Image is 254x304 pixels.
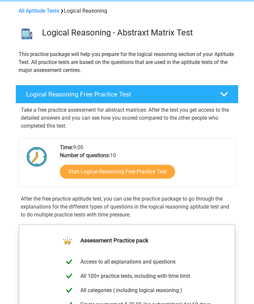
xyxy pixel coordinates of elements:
h4: Logical Reasoning Free Practice Test [26,91,210,98]
b: Time: [60,145,73,151]
a: Start Logical Reasoning Free Practice Test [60,165,175,179]
b: Number of questions: [60,152,110,159]
img: logical reasoning [16,23,38,45]
p: Take a free practice assessment for abstract matrices. After the test you get access to the detai... [21,106,233,130]
div: 9:00 10 [55,144,235,187]
img: Clock [24,144,50,170]
h3: Logical Reasoning - Abstraxt Matrix Test [42,28,233,38]
a: Logical Reasoning Free Practice Test [13,85,241,104]
div: Logical Reasoning [16,7,238,15]
a: All Aptitude Tests [19,8,59,14]
p: This practice package will help you prepare for the logical reasoning section of your Aptitude Te... [19,51,235,75]
div: After the free practice aptitude test, you can use the practice package to go through the explana... [18,195,236,219]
